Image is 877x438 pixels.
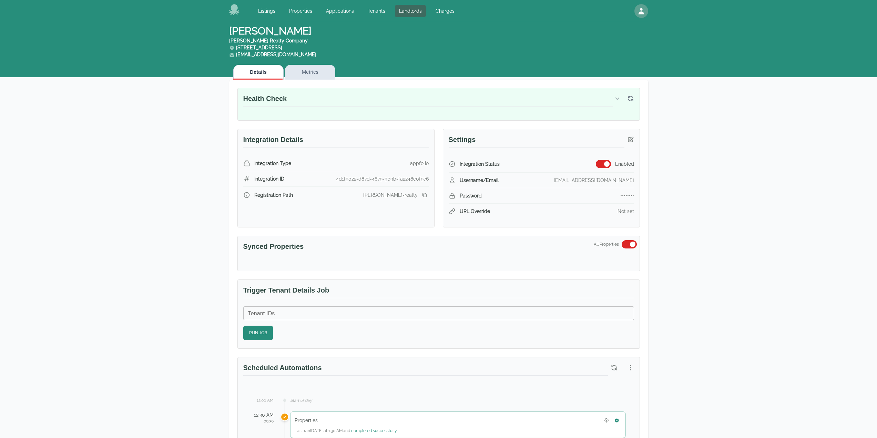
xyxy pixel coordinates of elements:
h3: Integration Details [243,135,429,147]
button: More options [624,361,637,374]
a: Tenants [364,5,389,17]
a: Listings [254,5,279,17]
a: Properties [285,5,316,17]
div: 12:00 AM [252,398,274,403]
span: Integration Type [254,160,291,167]
div: 00:30 [252,418,274,424]
span: [STREET_ADDRESS] [229,45,282,50]
span: Enabled [615,161,634,167]
span: Integration ID [254,175,284,182]
div: Not set [618,208,634,215]
button: Metrics [285,65,335,80]
span: Registration Path [254,192,293,198]
div: Properties was scheduled for 12:30 AM but ran at a different time (actual run: Today at 1:30 AM) [281,413,289,421]
a: Charges [431,5,459,17]
h3: Settings [449,135,624,147]
button: Edit integration credentials [624,133,637,146]
button: Refresh health check [624,92,637,105]
span: URL Override [460,208,490,215]
span: Integration Status [460,161,500,167]
div: 4d1f9022-d87d-4679-9b9b-fa2248c0f976 [336,175,429,182]
span: Username/Email [460,177,499,184]
button: Run Properties now [612,416,621,425]
h5: Properties [295,417,318,424]
button: Run Job [243,326,273,340]
div: appfolio [410,160,429,167]
button: Upload Properties file [602,416,611,425]
a: Landlords [395,5,426,17]
span: All Properties [594,242,619,247]
h3: Scheduled Automations [243,363,608,376]
h3: Trigger Tenant Details Job [243,285,634,298]
button: Switch to select specific properties [622,240,637,248]
div: [PERSON_NAME] Realty Company [229,37,322,44]
span: Last ran [DATE] at 1:30 AM and [295,428,397,433]
div: Start of day [290,398,626,403]
div: Occupi Test Property - 100 41st Street South Birmingham, AL 35222 [339,263,437,274]
div: 12:30 AM [252,411,274,418]
a: [EMAIL_ADDRESS][DOMAIN_NAME] [236,52,316,57]
button: Copy registration link [420,191,429,199]
h3: Health Check [243,94,613,106]
span: completed successfully [351,428,397,433]
button: Refresh scheduled automations [608,361,620,374]
h3: Synced Properties [243,242,594,254]
button: Details [233,65,284,80]
a: Applications [322,5,358,17]
h1: [PERSON_NAME] [229,25,322,58]
div: [PERSON_NAME]-realty [363,192,418,198]
div: •••••••• [620,192,634,199]
span: Occupi Test Property - [STREET_ADDRESS] [339,265,437,272]
span: Password [460,192,482,199]
div: 700 84th Place South Birmingham, AL 35206-3442 [238,263,336,274]
span: [STREET_ADDRESS] [261,265,313,272]
div: [EMAIL_ADDRESS][DOMAIN_NAME] [554,177,634,184]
